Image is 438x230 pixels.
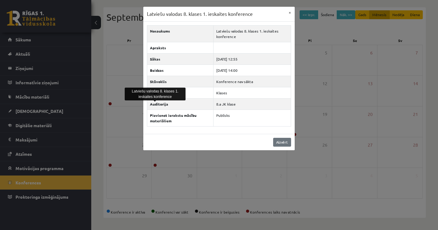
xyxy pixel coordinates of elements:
td: 8.a JK klase [213,98,291,110]
th: Stāvoklis [147,76,214,87]
td: [DATE] 14:00 [213,64,291,76]
th: Apraksts [147,42,214,53]
a: Aizvērt [273,138,291,147]
td: Publisks [213,110,291,126]
th: Beidzas [147,64,214,76]
div: Latviešu valodas 8. klases 1. ieskaites konference [125,88,186,100]
td: [DATE] 12:55 [213,53,291,64]
th: Auditorija [147,98,214,110]
th: Nosaukums [147,25,214,42]
h3: Latviešu valodas 8. klases 1. ieskaites konference [147,10,253,18]
th: Sākas [147,53,214,64]
td: Klases [213,87,291,98]
button: × [285,7,295,18]
td: Latviešu valodas 8. klases 1. ieskaites konference [213,25,291,42]
td: Konference nav sākta [213,76,291,87]
th: Pievienot ierakstu mācību materiāliem [147,110,214,126]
